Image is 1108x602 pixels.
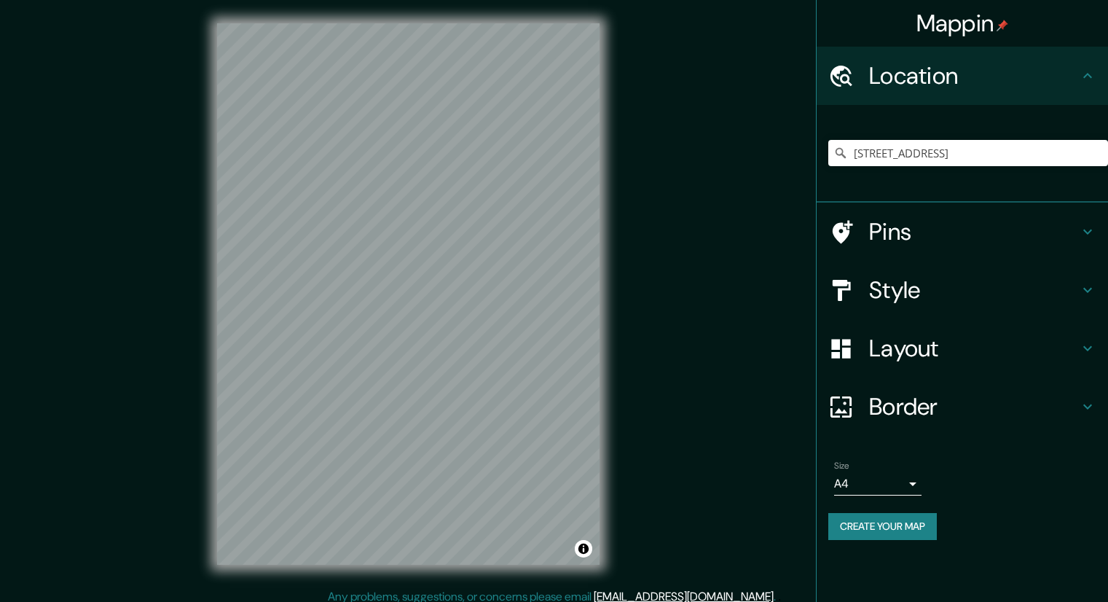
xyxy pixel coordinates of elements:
[997,20,1008,31] img: pin-icon.png
[916,9,1009,38] h4: Mappin
[817,47,1108,105] div: Location
[834,460,849,472] label: Size
[869,217,1079,246] h4: Pins
[817,378,1108,436] div: Border
[817,203,1108,261] div: Pins
[834,472,922,496] div: A4
[869,392,1079,421] h4: Border
[575,540,592,558] button: Toggle attribution
[217,23,600,565] canvas: Map
[828,513,937,540] button: Create your map
[828,140,1108,166] input: Pick your city or area
[817,319,1108,378] div: Layout
[817,261,1108,319] div: Style
[869,334,1079,363] h4: Layout
[869,275,1079,305] h4: Style
[869,61,1079,90] h4: Location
